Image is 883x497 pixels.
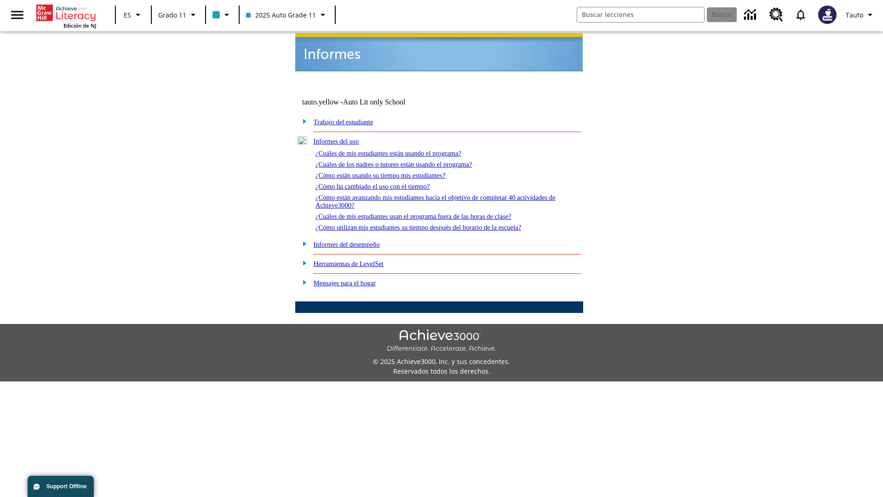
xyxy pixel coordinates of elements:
[298,239,307,248] img: plus.gif
[314,138,359,145] a: Informes del uso
[4,1,31,29] button: Abrir el menú lateral
[764,2,789,27] a: Centro de recursos, Se abrirá en una pestaña nueva.
[36,3,96,29] div: Portada
[46,483,86,490] span: Support Offline
[343,98,406,106] nobr: Auto Lit only School
[315,150,461,157] a: ¿Cuáles de mis estudiantes están usando el programa?
[298,117,307,125] img: plus.gif
[315,161,472,168] a: ¿Cuáles de los padres o tutores están usando el programa?
[314,241,380,248] a: Informes del desempeño
[314,260,384,267] a: Herramientas de LevelSet
[246,10,316,20] span: 2025 Auto Grade 11
[387,329,496,353] img: Achieve3000 Differentiate Accelerate Achieve
[298,136,307,144] img: minus.gif
[314,118,373,126] a: Trabajo del estudiante
[158,10,186,20] span: Grado 11
[789,3,813,27] a: Notificaciones
[314,279,376,287] a: Mensajes para el hogar
[298,278,307,286] img: plus.gif
[28,476,94,497] button: Support Offline
[577,7,704,22] input: Buscar campo
[242,6,332,23] button: Clase: 2025 Auto Grade 11, Selecciona una clase
[298,259,307,267] img: plus.gif
[124,10,131,20] span: ES
[119,6,148,23] button: Lenguaje: ES, Selecciona un idioma
[315,183,430,190] a: ¿Cómo ha cambiado el uso con el tiempo?
[209,6,236,23] button: El color de la clase es azul claro. Cambiar el color de la clase.
[315,224,521,231] a: ¿Cómo utilizan mis estudiantes su tiempo después del horario de la escuela?
[846,10,863,20] span: Tauto
[842,6,879,23] button: Perfil/Configuración
[813,3,842,27] button: Escoja un nuevo avatar
[315,194,556,209] a: ¿Cómo están avanzando mis estudiantes hacia el objetivo de completar 40 actividades de Achieve3000?
[315,172,446,179] a: ¿Cómo están usando su tiempo mis estudiantes?
[63,22,96,29] span: Edición de NJ
[155,6,202,23] button: Grado: Grado 11, Elige un grado
[739,2,764,28] a: Centro de información
[818,6,837,24] img: Avatar
[315,213,511,220] a: ¿Cuáles de mis estudiantes usan el programa fuera de las horas de clase?
[295,33,583,71] img: header
[302,98,471,106] td: tauto.yellow -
